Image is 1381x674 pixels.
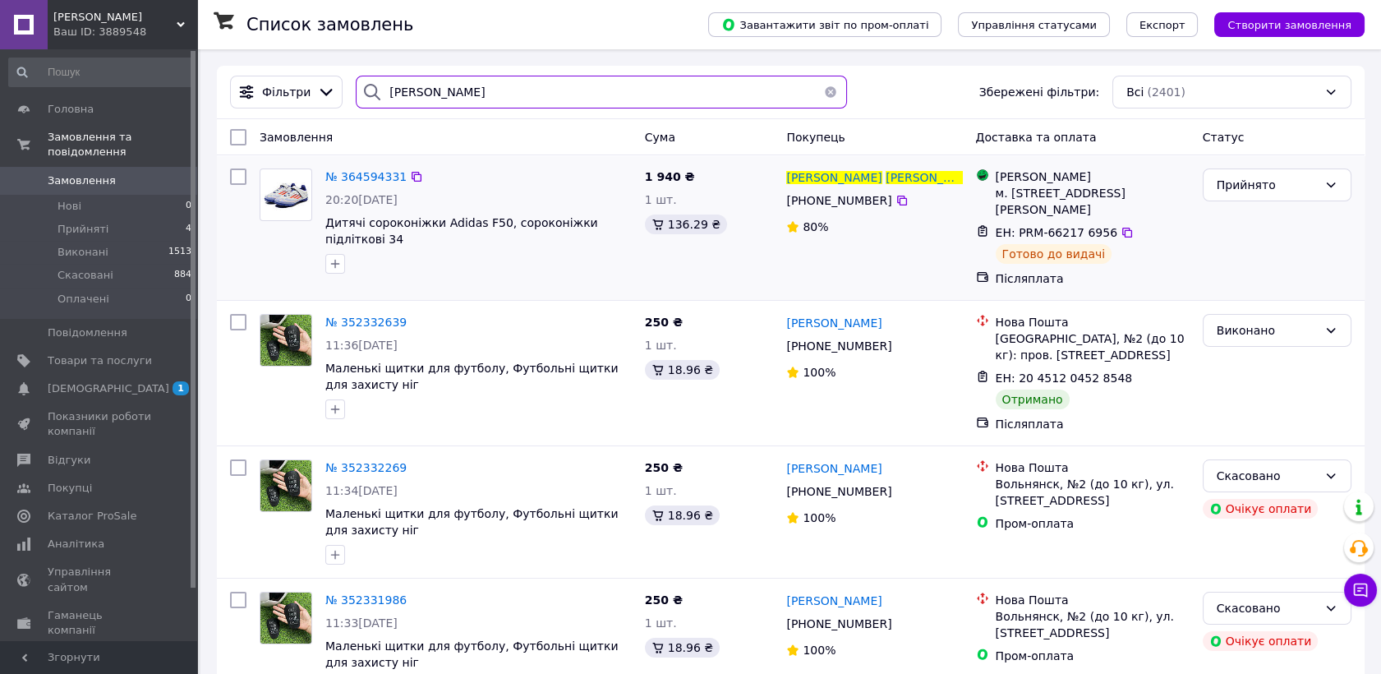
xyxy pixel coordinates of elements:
span: Гаманець компанії [48,608,152,638]
a: Маленькі щитки для футболу, Футбольні щитки для захисту ніг [325,639,619,669]
div: Післяплата [996,270,1190,287]
button: Очистить [814,76,847,108]
a: Фото товару [260,592,312,644]
a: [PERSON_NAME] [786,315,882,331]
span: 1513 [168,245,191,260]
span: [PERSON_NAME] [786,316,882,330]
span: Скасовані [58,268,113,283]
span: Головна [48,102,94,117]
span: Аналітика [48,537,104,552]
span: Прийняті [58,222,108,237]
span: 11:33[DATE] [325,616,398,630]
img: Фото товару [260,460,311,511]
span: Збережені фільтри: [979,84,1099,100]
a: № 352331986 [325,593,407,607]
span: Товари та послуги [48,353,152,368]
span: Замовлення [260,131,333,144]
span: 100% [803,511,836,524]
a: № 352332269 [325,461,407,474]
span: [PERSON_NAME] [886,171,981,184]
span: 1 шт. [645,616,677,630]
div: Ваш ID: 3889548 [53,25,197,39]
span: 1 шт. [645,339,677,352]
span: Покупець [786,131,845,144]
div: Вольнянск, №2 (до 10 кг), ул. [STREET_ADDRESS] [996,608,1190,641]
button: Завантажити звіт по пром-оплаті [708,12,941,37]
span: Створити замовлення [1227,19,1351,31]
div: 136.29 ₴ [645,215,727,234]
span: [PERSON_NAME] [786,171,882,184]
div: Прийнято [1217,176,1318,194]
span: [PERSON_NAME] [786,594,882,607]
div: Очікує оплати [1203,499,1319,519]
span: [PHONE_NUMBER] [786,339,891,353]
span: Покупці [48,481,92,496]
a: Фото товару [260,459,312,512]
span: 11:36[DATE] [325,339,398,352]
img: Фото товару [260,178,311,212]
a: Маленькі щитки для футболу, Футбольні щитки для захисту ніг [325,507,619,537]
span: 4 [186,222,191,237]
span: [PHONE_NUMBER] [786,485,891,498]
span: Замовлення та повідомлення [48,130,197,159]
button: Експорт [1126,12,1199,37]
button: Створити замовлення [1214,12,1365,37]
div: [GEOGRAPHIC_DATA], №2 (до 10 кг): пров. [STREET_ADDRESS] [996,330,1190,363]
a: № 352332639 [325,316,407,329]
div: Скасовано [1217,599,1318,617]
span: ЕН: 20 4512 0452 8548 [996,372,1133,385]
div: Нова Пошта [996,459,1190,476]
span: 250 ₴ [645,461,683,474]
button: Чат з покупцем [1344,574,1377,607]
a: [PERSON_NAME] [786,460,882,477]
span: 80% [803,220,828,233]
div: Скасовано [1217,467,1318,485]
span: 1 шт. [645,193,677,206]
span: 100% [803,366,836,379]
div: 18.96 ₴ [645,360,720,380]
input: Пошук за номером замовлення, ПІБ покупця, номером телефону, Email, номером накладної [356,76,847,108]
a: [PERSON_NAME] [786,593,882,609]
span: 250 ₴ [645,316,683,329]
span: 1 шт. [645,484,677,497]
span: [DEMOGRAPHIC_DATA] [48,381,169,396]
a: Створити замовлення [1198,17,1365,30]
span: 20:20[DATE] [325,193,398,206]
h1: Список замовлень [246,15,413,35]
div: Нова Пошта [996,314,1190,330]
a: [PERSON_NAME][PERSON_NAME] [786,169,962,186]
span: Повідомлення [48,325,127,340]
span: Sheva [53,10,177,25]
span: Виконані [58,245,108,260]
div: 18.96 ₴ [645,505,720,525]
span: Управління статусами [971,19,1097,31]
a: № 364594331 [325,170,407,183]
span: 0 [186,199,191,214]
span: [PERSON_NAME] [786,462,882,475]
span: Доставка та оплата [976,131,1097,144]
div: Післяплата [996,416,1190,432]
input: Пошук [8,58,193,87]
a: Маленькі щитки для футболу, Футбольні щитки для захисту ніг [325,362,619,391]
img: Фото товару [260,315,311,366]
button: Управління статусами [958,12,1110,37]
div: Пром-оплата [996,515,1190,532]
div: Отримано [996,390,1070,409]
span: Нові [58,199,81,214]
span: Замовлення [48,173,116,188]
span: [PHONE_NUMBER] [786,194,891,207]
img: Фото товару [260,593,311,644]
span: Статус [1203,131,1245,144]
span: ЕН: PRM-66217 6956 [996,226,1117,239]
span: 1 [173,381,189,395]
span: Експорт [1139,19,1185,31]
span: Каталог ProSale [48,509,136,524]
span: Cума [645,131,675,144]
div: Виконано [1217,321,1318,339]
span: Дитячі сороконіжки Adidas F50, сороконіжки підліткові 34 [325,216,598,246]
div: Готово до видачі [996,244,1112,264]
